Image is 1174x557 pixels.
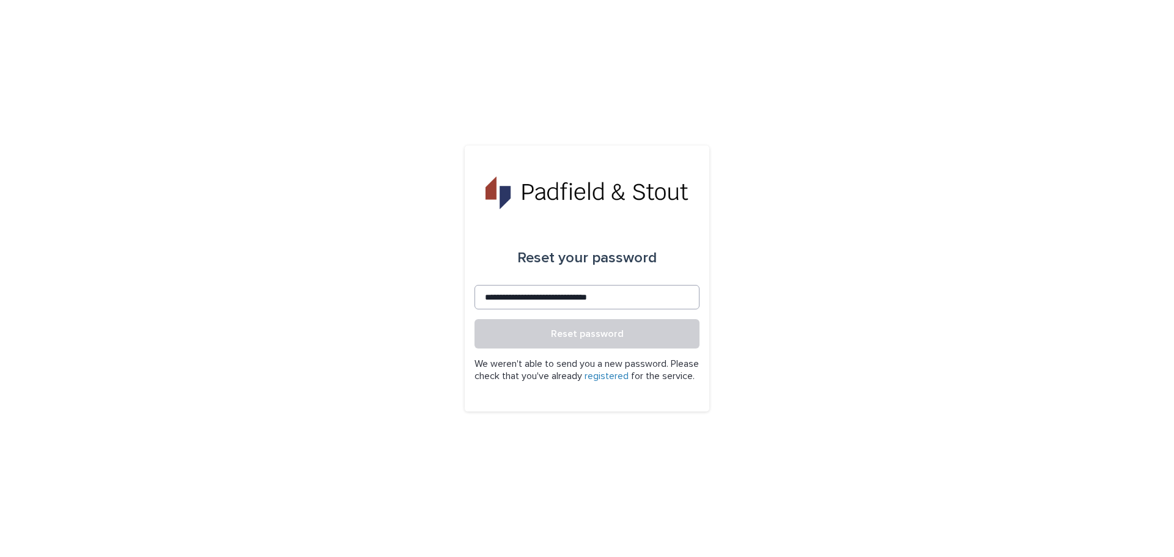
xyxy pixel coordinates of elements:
a: registered [585,371,629,381]
p: We weren't able to send you a new password. Please check that you've already for the service. [474,358,700,382]
button: Reset password [474,319,700,349]
span: Reset password [551,329,624,339]
img: gSPaZaQw2XYDTaYHK8uQ [485,175,688,212]
div: Reset your password [517,241,657,275]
